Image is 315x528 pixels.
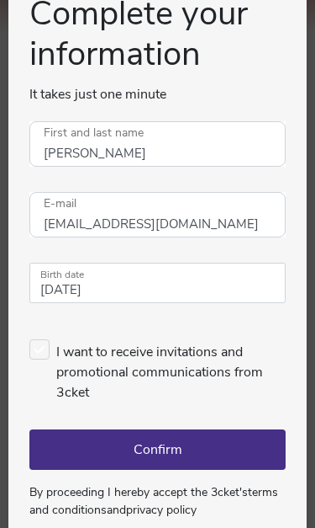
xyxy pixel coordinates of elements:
[29,84,286,104] p: It takes just one minute
[126,502,197,518] a: privacy policy
[29,192,286,237] input: E-mail
[29,192,91,216] label: E-mail
[29,484,278,518] a: terms and conditions
[29,121,158,146] label: First and last name
[29,483,286,519] p: By proceeding I hereby accept the 3cket's and
[29,121,286,167] input: First and last name
[29,263,95,286] label: Birth date
[29,263,286,304] input: Birth date
[29,429,286,470] button: Confirm
[56,339,286,403] span: I want to receive invitations and promotional communications from 3cket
